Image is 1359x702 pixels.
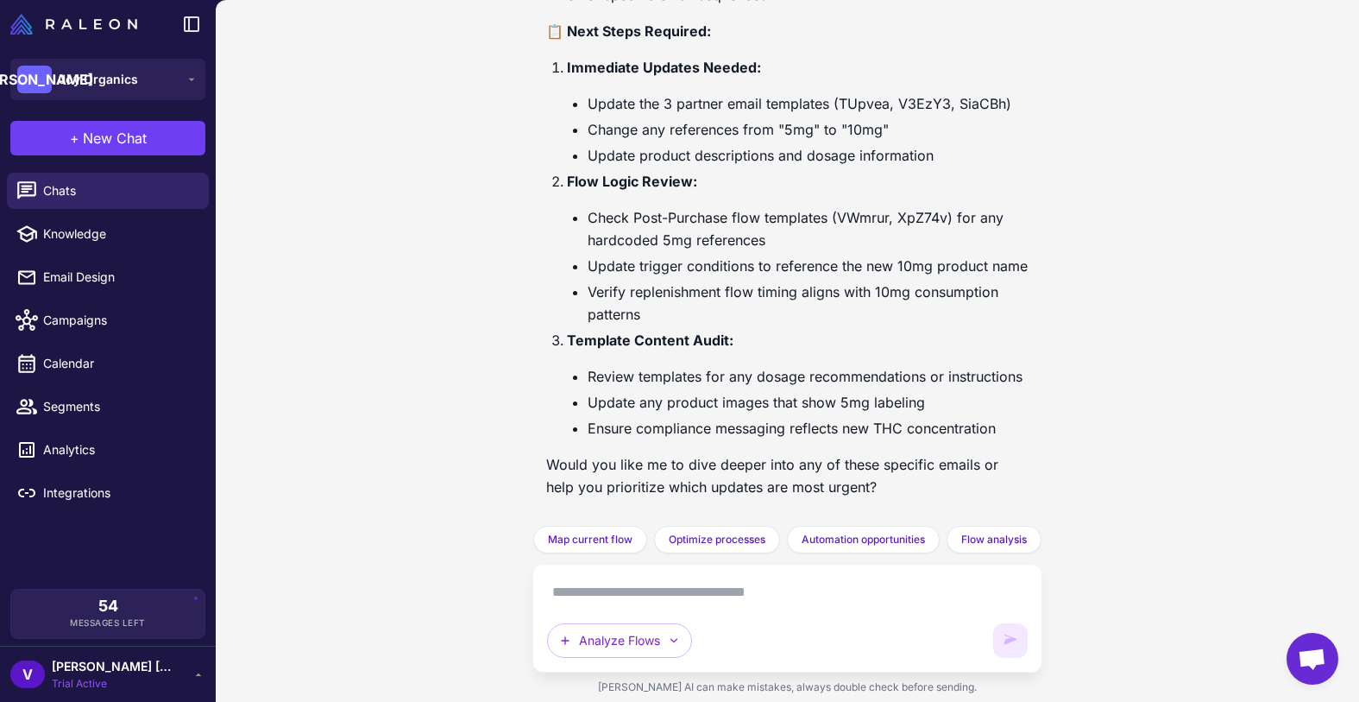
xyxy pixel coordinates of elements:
[10,661,45,688] div: V
[546,22,711,40] strong: 📋 Next Steps Required:
[1287,633,1338,685] div: Open chat
[532,673,1042,702] div: [PERSON_NAME] AI can make mistakes, always double check before sending.
[567,59,761,76] strong: Immediate Updates Needed:
[588,118,1029,141] li: Change any references from "5mg" to "10mg"
[546,453,1029,498] p: Would you like me to dive deeper into any of these specific emails or help you prioritize which u...
[7,302,209,338] a: Campaigns
[43,311,195,330] span: Campaigns
[17,66,52,93] div: [PERSON_NAME]
[98,598,118,614] span: 54
[802,532,925,547] span: Automation opportunities
[588,144,1029,167] li: Update product descriptions and dosage information
[567,332,733,349] strong: Template Content Audit:
[567,173,697,190] strong: Flow Logic Review:
[10,121,205,155] button: +New Chat
[588,92,1029,115] li: Update the 3 partner email templates (TUpvea, V3EzY3, SiaCBh)
[588,365,1029,388] li: Review templates for any dosage recommendations or instructions
[43,484,195,503] span: Integrations
[10,14,144,35] a: Raleon Logo
[588,391,1029,414] li: Update any product images that show 5mg labeling
[961,532,1027,547] span: Flow analysis
[588,255,1029,277] li: Update trigger conditions to reference the new 10mg product name
[787,526,940,553] button: Automation opportunities
[7,389,209,425] a: Segments
[7,345,209,382] a: Calendar
[547,623,692,658] button: Analyze Flows
[43,397,195,416] span: Segments
[43,225,195,243] span: Knowledge
[83,128,147,149] span: New Chat
[588,206,1029,251] li: Check Post-Purchase flow templates (VWmrur, XpZ74v) for any hardcoded 5mg references
[70,617,146,629] span: Messages Left
[43,268,195,287] span: Email Design
[43,354,195,373] span: Calendar
[548,532,632,547] span: Map current flow
[43,181,195,200] span: Chats
[588,417,1029,440] li: Ensure compliance messaging reflects new THC concentration
[654,526,780,553] button: Optimize processes
[588,281,1029,326] li: Verify replenishment flow timing aligns with 10mg consumption patterns
[52,676,173,692] span: Trial Active
[70,128,79,149] span: +
[52,657,173,676] span: [PERSON_NAME] [PERSON_NAME]
[533,526,647,553] button: Map current flow
[669,532,765,547] span: Optimize processes
[947,526,1041,553] button: Flow analysis
[7,475,209,511] a: Integrations
[10,59,205,100] button: [PERSON_NAME]Joy Organics
[7,216,209,252] a: Knowledge
[10,14,137,35] img: Raleon Logo
[59,70,138,89] span: Joy Organics
[7,259,209,295] a: Email Design
[7,173,209,209] a: Chats
[7,432,209,468] a: Analytics
[43,440,195,459] span: Analytics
